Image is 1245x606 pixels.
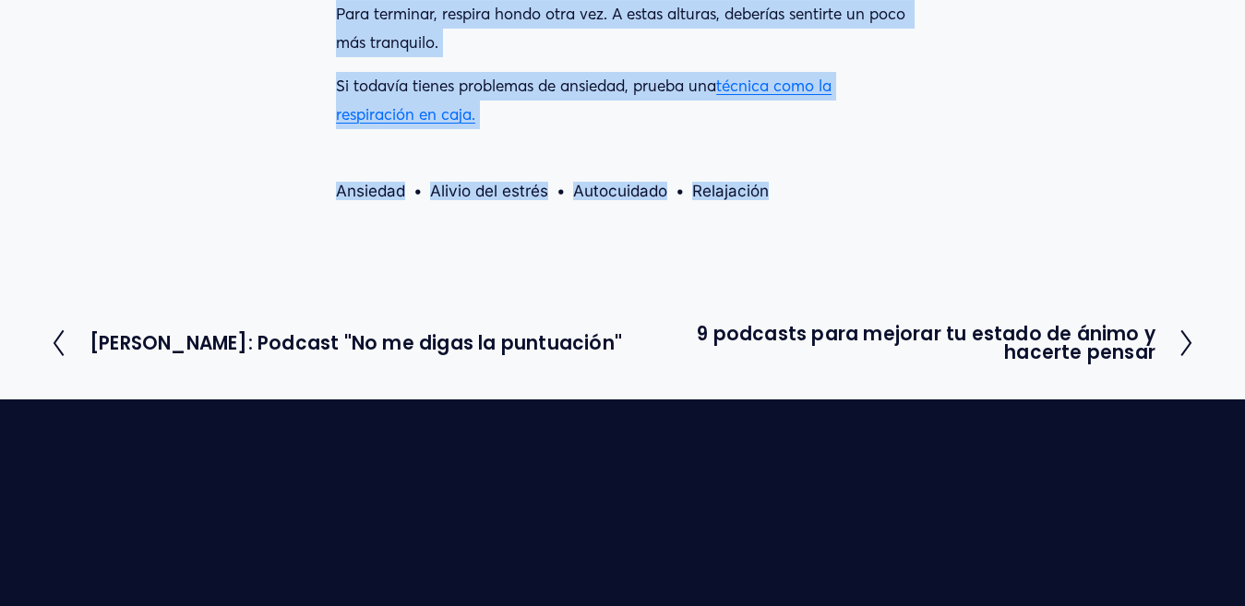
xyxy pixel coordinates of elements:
font: Si todavía tienes problemas de ansiedad, prueba una [336,76,716,95]
a: Ansiedad [336,182,405,200]
a: Autocuidado [573,182,667,200]
a: Relajación [692,182,769,200]
font: 9 podcasts para mejorar tu estado de ánimo y hacerte pensar [697,321,1155,365]
font: Para terminar, respira hondo otra vez. A estas alturas, deberías sentirte un poco más tranquilo. [336,4,910,52]
a: técnica como la respiración en caja. [336,76,832,124]
font: [PERSON_NAME]: Podcast "No me digas la puntuación" [90,330,622,356]
a: 9 podcasts para mejorar tu estado de ánimo y hacerte pensar [622,325,1195,362]
a: Alivio del estrés [430,182,548,200]
a: [PERSON_NAME]: Podcast "No me digas la puntuación" [50,325,622,362]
